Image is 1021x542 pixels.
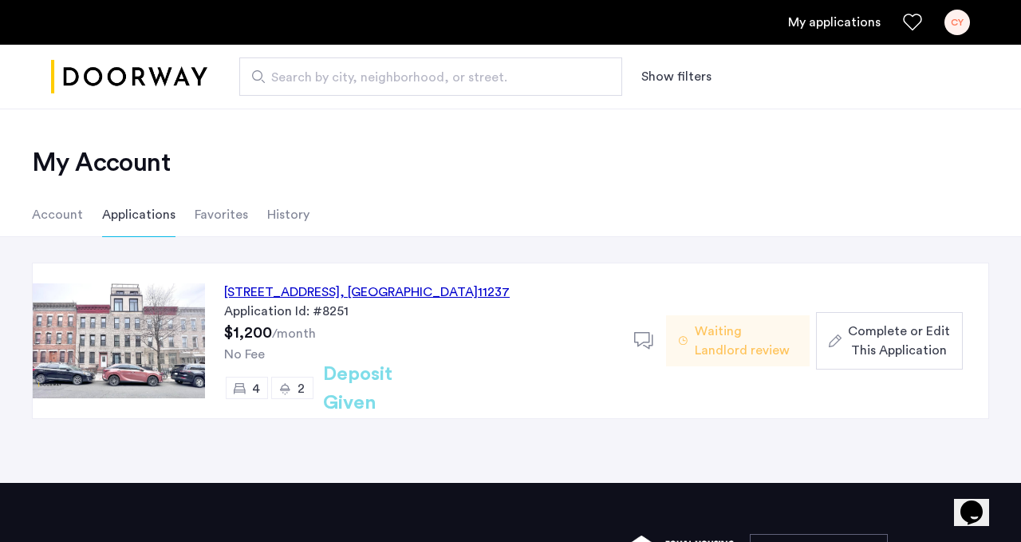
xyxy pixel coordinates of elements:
h2: Deposit Given [323,360,450,417]
li: Account [32,192,83,237]
span: Complete or Edit This Application [848,322,950,360]
a: Cazamio logo [51,47,207,107]
div: [STREET_ADDRESS] 11237 [224,283,510,302]
span: No Fee [224,348,265,361]
li: History [267,192,309,237]
span: Waiting Landlord review [695,322,797,360]
span: , [GEOGRAPHIC_DATA] [340,286,478,299]
span: 2 [298,382,305,395]
li: Favorites [195,192,248,237]
span: Search by city, neighborhood, or street. [271,68,578,87]
iframe: chat widget [954,478,1005,526]
li: Applications [102,192,175,237]
div: Application Id: #8251 [224,302,615,321]
a: Favorites [903,13,922,32]
sub: /month [272,327,316,340]
img: logo [51,47,207,107]
input: Apartment Search [239,57,622,96]
div: CY [944,10,970,35]
img: Apartment photo [33,283,205,398]
a: My application [788,13,881,32]
span: 4 [252,382,260,395]
button: button [816,312,963,370]
button: Show or hide filters [641,67,712,86]
span: $1,200 [224,325,272,341]
h2: My Account [32,147,989,179]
